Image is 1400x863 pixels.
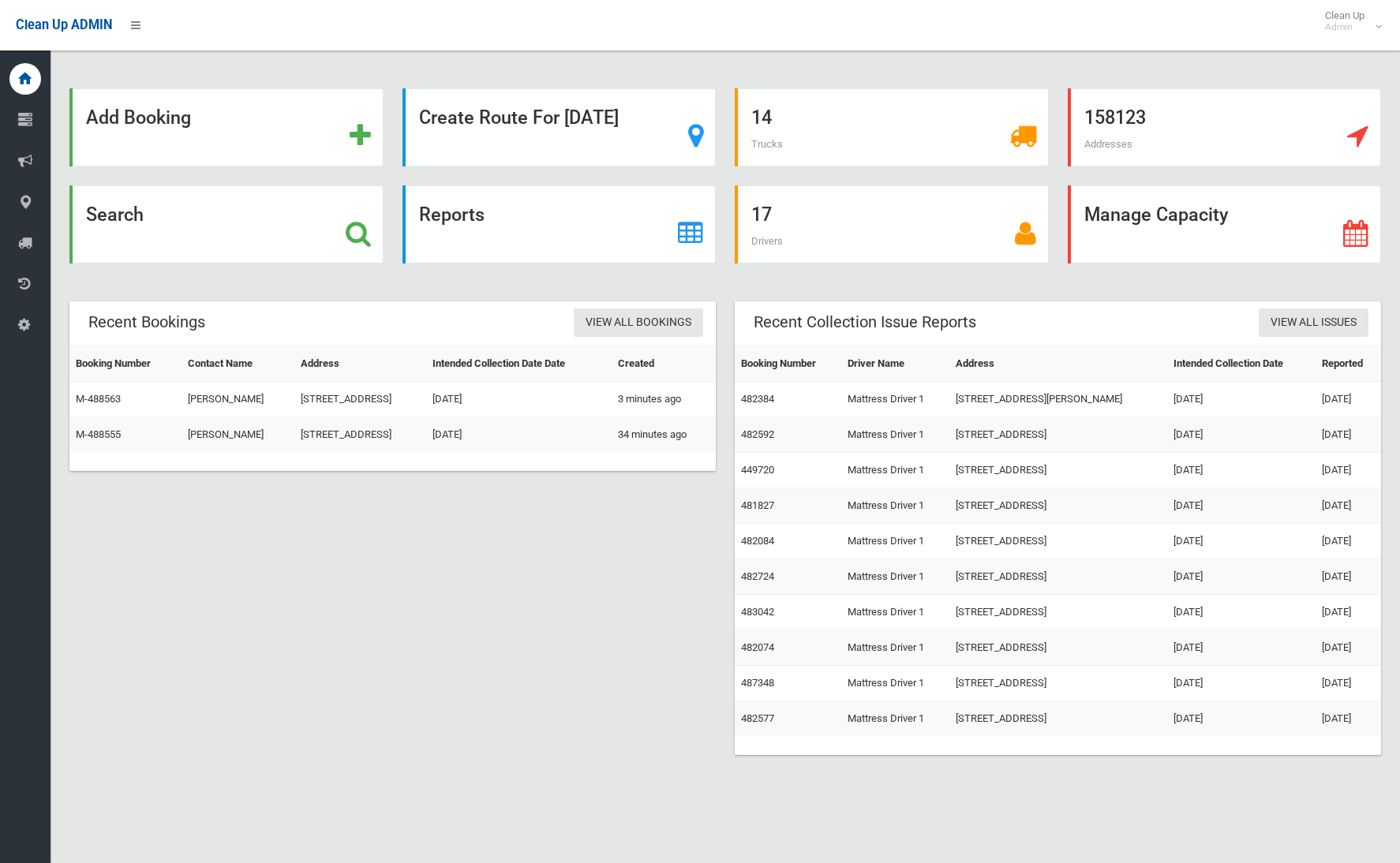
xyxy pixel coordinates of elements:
td: Mattress Driver 1 [841,488,949,524]
td: [PERSON_NAME] [182,417,294,453]
a: 487348 [741,677,774,689]
td: [DATE] [1167,524,1316,559]
a: Create Route For [DATE] [402,88,717,166]
td: Mattress Driver 1 [841,701,949,737]
td: [DATE] [1167,382,1316,417]
td: [STREET_ADDRESS] [949,453,1167,488]
header: Recent Bookings [69,307,224,338]
span: Clean Up ADMIN [16,17,112,32]
td: Mattress Driver 1 [841,559,949,595]
td: [STREET_ADDRESS] [949,701,1167,737]
strong: Create Route For [DATE] [419,106,619,129]
td: Mattress Driver 1 [841,630,949,666]
td: [DATE] [1316,666,1381,701]
td: [STREET_ADDRESS] [949,524,1167,559]
a: 449720 [741,464,774,476]
strong: Manage Capacity [1084,204,1228,226]
span: Addresses [1084,138,1132,150]
td: [DATE] [1167,595,1316,630]
strong: Search [86,204,144,226]
a: 158123 Addresses [1068,88,1382,166]
a: 481827 [741,499,774,511]
th: Driver Name [841,346,949,382]
th: Intended Collection Date Date [426,346,612,382]
td: [DATE] [1167,630,1316,666]
td: Mattress Driver 1 [841,595,949,630]
td: [DATE] [1167,417,1316,453]
strong: 17 [751,204,772,226]
td: [DATE] [1316,488,1381,524]
a: 482084 [741,535,774,547]
td: [DATE] [1167,488,1316,524]
td: [DATE] [1316,595,1381,630]
td: [STREET_ADDRESS] [949,630,1167,666]
td: [STREET_ADDRESS] [949,417,1167,453]
td: Mattress Driver 1 [841,524,949,559]
strong: Reports [419,204,485,226]
td: [DATE] [1316,382,1381,417]
td: [DATE] [1167,666,1316,701]
span: Drivers [751,235,783,247]
th: Intended Collection Date [1167,346,1316,382]
td: 34 minutes ago [612,417,716,453]
a: Add Booking [69,88,384,166]
a: Manage Capacity [1068,185,1382,263]
td: [DATE] [1167,701,1316,737]
span: Trucks [751,138,783,150]
td: [STREET_ADDRESS] [294,382,426,417]
td: [DATE] [1316,417,1381,453]
td: [STREET_ADDRESS] [294,417,426,453]
th: Address [294,346,426,382]
th: Booking Number [735,346,841,382]
td: [PERSON_NAME] [182,382,294,417]
td: [DATE] [1316,453,1381,488]
td: 3 minutes ago [612,382,716,417]
a: 482577 [741,712,774,724]
td: [DATE] [426,382,612,417]
strong: 158123 [1084,106,1146,129]
td: [STREET_ADDRESS] [949,595,1167,630]
span: Clean Up [1317,9,1380,33]
a: 17 Drivers [735,185,1049,263]
th: Contact Name [182,346,294,382]
strong: Add Booking [86,106,191,129]
a: Search [69,185,384,263]
td: [DATE] [1167,559,1316,595]
td: [DATE] [1316,559,1381,595]
a: 482592 [741,428,774,440]
td: Mattress Driver 1 [841,417,949,453]
td: [DATE] [1167,453,1316,488]
a: 483042 [741,606,774,618]
a: 482384 [741,393,774,405]
a: 482724 [741,570,774,582]
td: Mattress Driver 1 [841,453,949,488]
td: [DATE] [426,417,612,453]
td: [STREET_ADDRESS] [949,559,1167,595]
th: Created [612,346,716,382]
small: Admin [1325,21,1364,33]
td: [DATE] [1316,630,1381,666]
a: M-488563 [76,393,121,405]
td: [STREET_ADDRESS] [949,488,1167,524]
a: Reports [402,185,717,263]
td: [DATE] [1316,701,1381,737]
td: [DATE] [1316,524,1381,559]
td: Mattress Driver 1 [841,666,949,701]
a: M-488555 [76,428,121,440]
th: Booking Number [69,346,182,382]
header: Recent Collection Issue Reports [735,307,995,338]
th: Address [949,346,1167,382]
a: 14 Trucks [735,88,1049,166]
strong: 14 [751,106,772,129]
td: [STREET_ADDRESS] [949,666,1167,701]
a: View All Issues [1259,308,1368,338]
a: View All Bookings [574,308,703,338]
td: [STREET_ADDRESS][PERSON_NAME] [949,382,1167,417]
th: Reported [1316,346,1381,382]
a: 482074 [741,641,774,653]
td: Mattress Driver 1 [841,382,949,417]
